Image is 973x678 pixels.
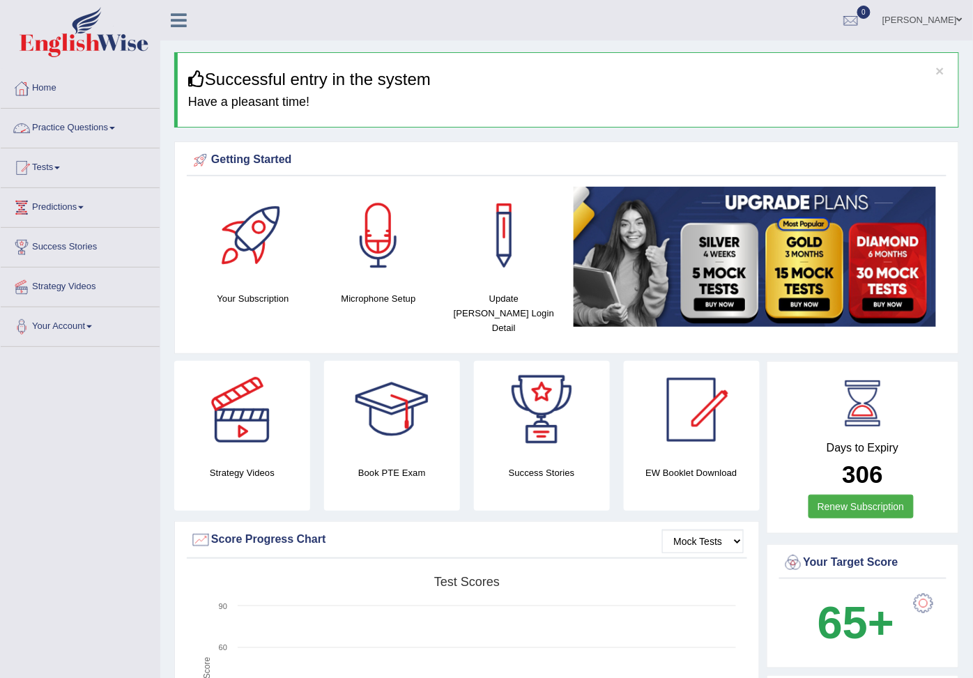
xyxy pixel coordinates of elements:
img: small5.jpg [574,187,936,327]
a: Renew Subscription [809,495,914,518]
h4: Have a pleasant time! [188,95,948,109]
a: Practice Questions [1,109,160,144]
a: Home [1,69,160,104]
h4: Book PTE Exam [324,465,460,480]
div: Your Target Score [783,553,944,573]
h4: EW Booklet Download [624,465,760,480]
b: 65+ [818,597,894,648]
h4: Microphone Setup [323,291,434,306]
button: × [936,63,944,78]
h4: Strategy Videos [174,465,310,480]
h4: Update [PERSON_NAME] Login Detail [448,291,560,335]
div: Getting Started [190,150,943,171]
a: Predictions [1,188,160,223]
h4: Your Subscription [197,291,309,306]
a: Success Stories [1,228,160,263]
text: 90 [219,602,227,610]
a: Your Account [1,307,160,342]
a: Tests [1,148,160,183]
div: Score Progress Chart [190,530,744,550]
a: Strategy Videos [1,268,160,302]
h3: Successful entry in the system [188,70,948,88]
b: 306 [843,461,883,488]
h4: Success Stories [474,465,610,480]
span: 0 [857,6,871,19]
text: 60 [219,643,227,652]
h4: Days to Expiry [783,442,944,454]
tspan: Test scores [434,575,500,589]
